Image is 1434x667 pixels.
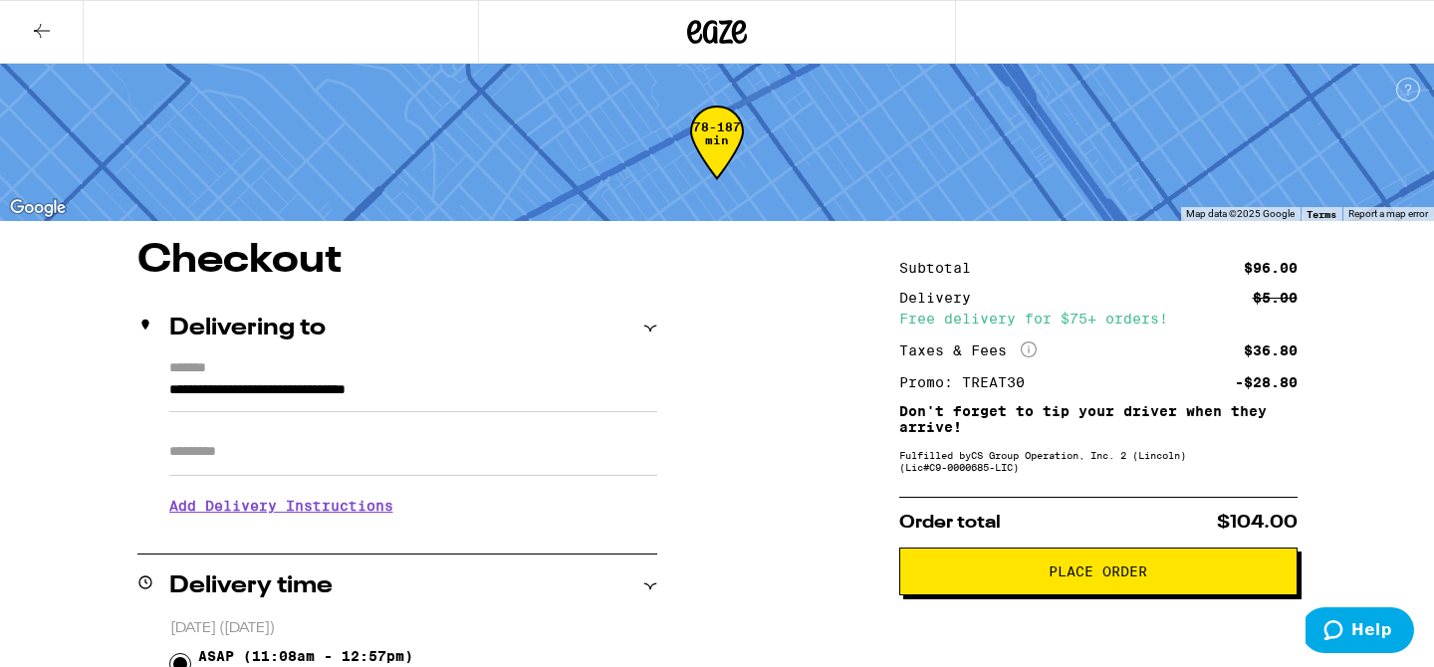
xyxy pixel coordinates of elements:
h2: Delivering to [169,317,326,340]
a: Report a map error [1348,208,1428,219]
span: Order total [899,514,1001,532]
div: 78-187 min [690,120,744,195]
div: Promo: TREAT30 [899,375,1039,389]
div: $36.80 [1244,343,1298,357]
button: Place Order [899,548,1298,595]
div: $96.00 [1244,261,1298,275]
h1: Checkout [137,241,657,281]
a: Terms [1307,208,1336,220]
div: Subtotal [899,261,985,275]
iframe: Opens a widget where you can find more information [1306,607,1414,657]
h2: Delivery time [169,574,333,598]
img: Google [5,195,71,221]
p: Don't forget to tip your driver when they arrive! [899,403,1298,435]
span: Place Order [1049,564,1147,578]
p: We'll contact you at [PHONE_NUMBER] when we arrive [169,529,657,545]
div: Taxes & Fees [899,341,1037,359]
h3: Add Delivery Instructions [169,483,657,529]
div: -$28.80 [1235,375,1298,389]
span: Map data ©2025 Google [1186,208,1295,219]
div: Fulfilled by CS Group Operation, Inc. 2 (Lincoln) (Lic# C9-0000685-LIC ) [899,449,1298,473]
div: Free delivery for $75+ orders! [899,312,1298,326]
span: $104.00 [1217,514,1298,532]
a: Open this area in Google Maps (opens a new window) [5,195,71,221]
div: Delivery [899,291,985,305]
p: [DATE] ([DATE]) [170,619,657,638]
div: $5.00 [1253,291,1298,305]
